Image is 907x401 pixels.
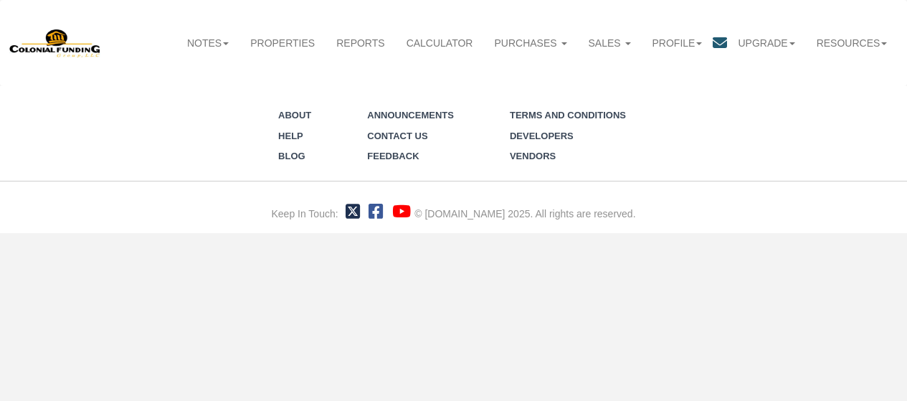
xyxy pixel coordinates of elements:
a: Profile [642,27,713,59]
a: Resources [806,27,898,59]
a: Notes [176,27,239,59]
img: 579666 [9,28,101,59]
a: Sales [578,27,642,59]
a: Feedback [367,151,419,161]
a: Properties [239,27,326,59]
a: Purchases [483,27,577,59]
a: Vendors [510,151,556,161]
a: Help [278,131,303,141]
a: Announcements [367,110,454,121]
div: © [DOMAIN_NAME] 2025. All rights are reserved. [414,207,635,221]
a: Upgrade [727,27,805,59]
a: About [278,110,311,121]
a: Calculator [396,27,484,59]
a: Contact Us [367,131,427,141]
div: Keep In Touch: [271,207,338,221]
a: Reports [326,27,395,59]
a: Terms and Conditions [510,110,626,121]
a: Blog [278,151,305,161]
a: Developers [510,131,574,141]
